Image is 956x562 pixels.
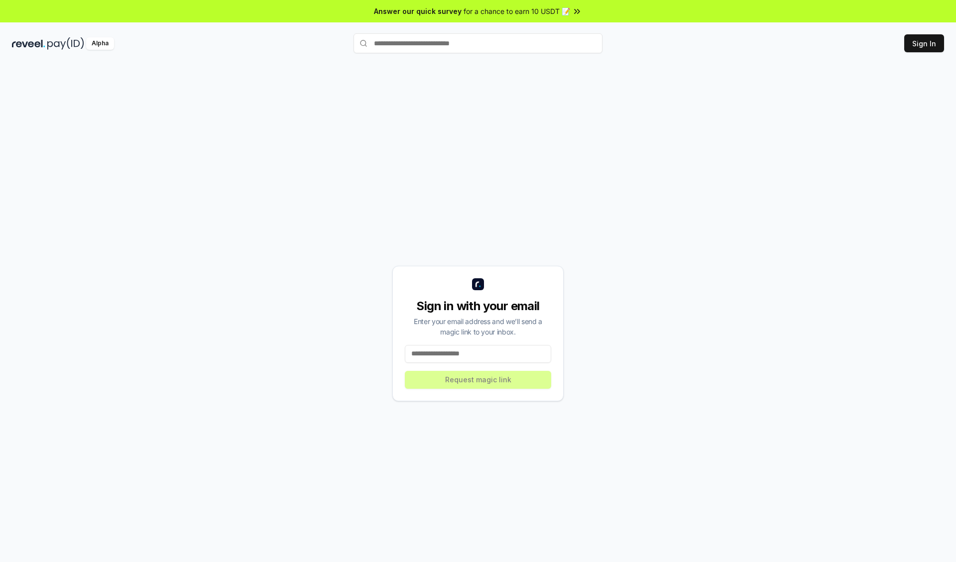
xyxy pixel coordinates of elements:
div: Enter your email address and we’ll send a magic link to your inbox. [405,316,551,337]
div: Alpha [86,37,114,50]
img: reveel_dark [12,37,45,50]
span: for a chance to earn 10 USDT 📝 [464,6,570,16]
div: Sign in with your email [405,298,551,314]
img: pay_id [47,37,84,50]
button: Sign In [904,34,944,52]
span: Answer our quick survey [374,6,462,16]
img: logo_small [472,278,484,290]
